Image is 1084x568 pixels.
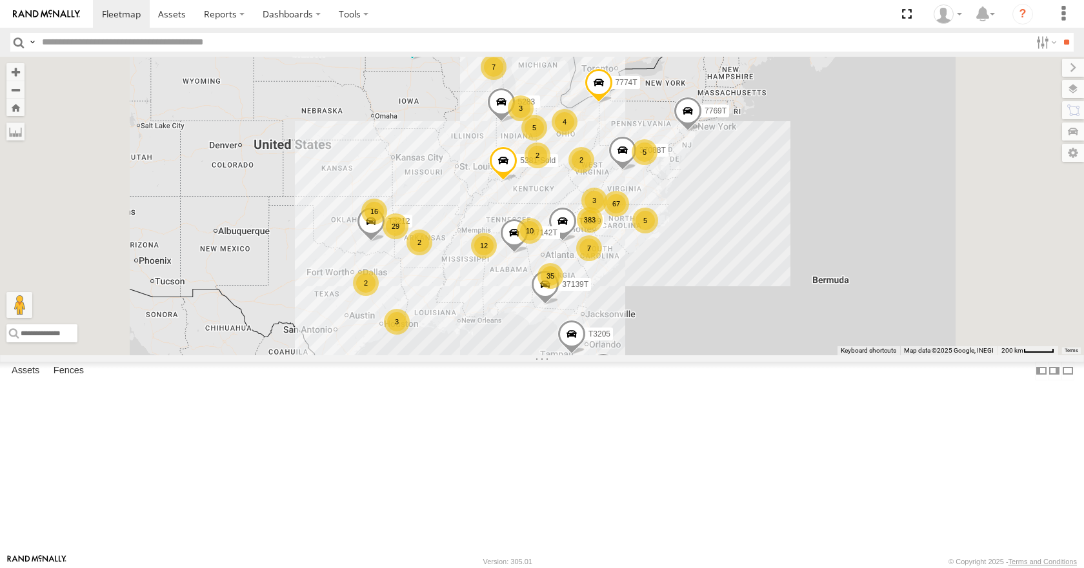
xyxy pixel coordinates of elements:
div: 12 [471,233,497,259]
label: Fences [47,362,90,380]
div: 16 [361,199,387,224]
button: Drag Pegman onto the map to open Street View [6,292,32,318]
button: Zoom Home [6,99,25,116]
button: Map Scale: 200 km per 44 pixels [998,346,1058,355]
div: 7 [481,54,507,80]
span: 7774T [616,78,637,87]
div: 5 [632,139,657,165]
label: Measure [6,122,25,141]
label: Search Query [27,33,37,52]
div: Jeff Vanhorn [929,5,967,24]
label: Search Filter Options [1031,33,1059,52]
label: Map Settings [1062,144,1084,162]
i: ? [1012,4,1033,24]
span: T3205 [588,329,610,338]
span: 37142T [531,228,557,237]
label: Assets [5,362,46,380]
span: 7769T [705,106,727,115]
div: 383 [577,207,603,233]
button: Keyboard shortcuts [841,346,896,355]
div: 35 [537,263,563,289]
div: 2 [525,142,550,168]
div: 67 [603,191,629,217]
label: Hide Summary Table [1061,362,1074,380]
div: 3 [581,188,607,213]
div: Version: 305.01 [483,558,532,565]
div: 10 [517,218,543,244]
a: Visit our Website [7,555,66,568]
div: 7 [576,235,602,261]
span: Map data ©2025 Google, INEGI [904,347,994,354]
a: Terms [1065,348,1078,353]
span: 37139T [562,280,588,289]
a: Terms and Conditions [1009,558,1077,565]
div: © Copyright 2025 - [949,558,1077,565]
img: rand-logo.svg [13,10,80,19]
span: 37088T [639,146,666,155]
div: 2 [406,230,432,255]
div: 5 [632,208,658,233]
div: 2 [568,147,594,173]
div: 3 [508,95,534,121]
span: 5381-Sold [520,157,556,166]
div: 4 [552,109,577,135]
div: 29 [383,213,408,239]
div: 2 [353,270,379,296]
label: Dock Summary Table to the Left [1035,362,1048,380]
button: Zoom out [6,81,25,99]
label: Dock Summary Table to the Right [1048,362,1061,380]
div: 5 [521,115,547,141]
div: 3 [384,309,410,335]
button: Zoom in [6,63,25,81]
span: 200 km [1001,347,1023,354]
